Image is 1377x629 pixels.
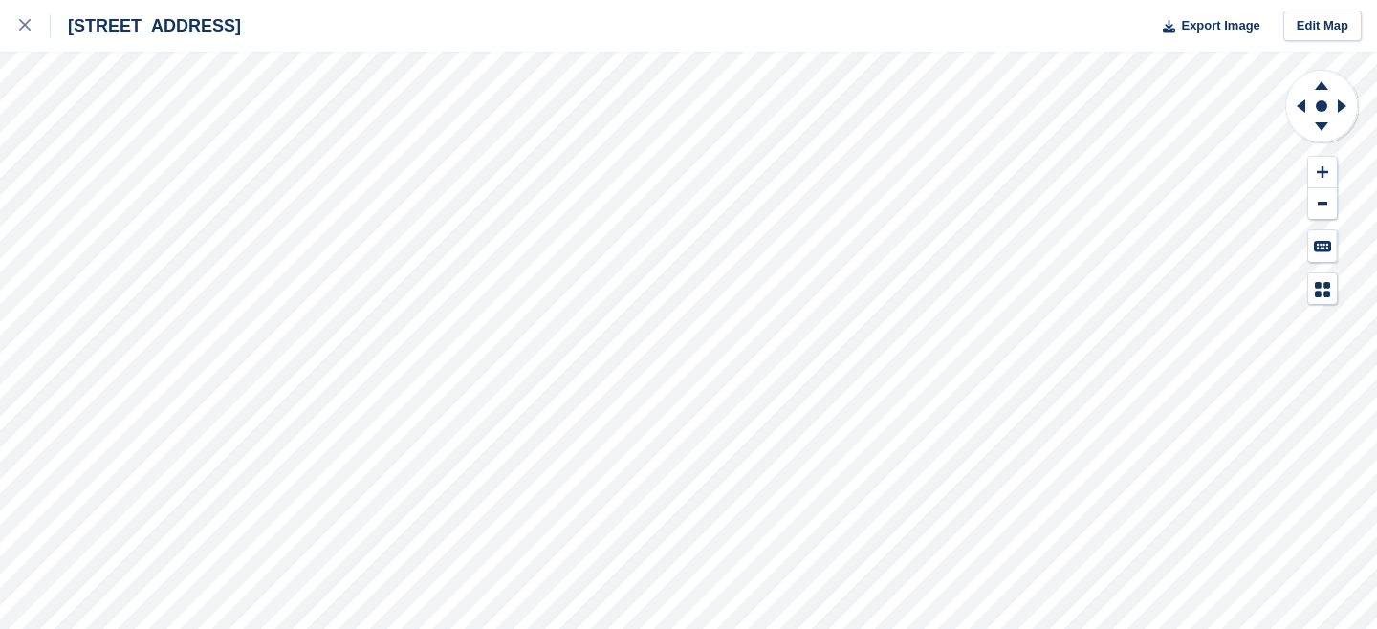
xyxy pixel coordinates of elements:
button: Keyboard Shortcuts [1308,230,1337,262]
div: [STREET_ADDRESS] [51,14,241,37]
button: Map Legend [1308,273,1337,305]
button: Zoom Out [1308,188,1337,220]
span: Export Image [1181,16,1259,35]
button: Zoom In [1308,157,1337,188]
a: Edit Map [1283,11,1362,42]
button: Export Image [1151,11,1260,42]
